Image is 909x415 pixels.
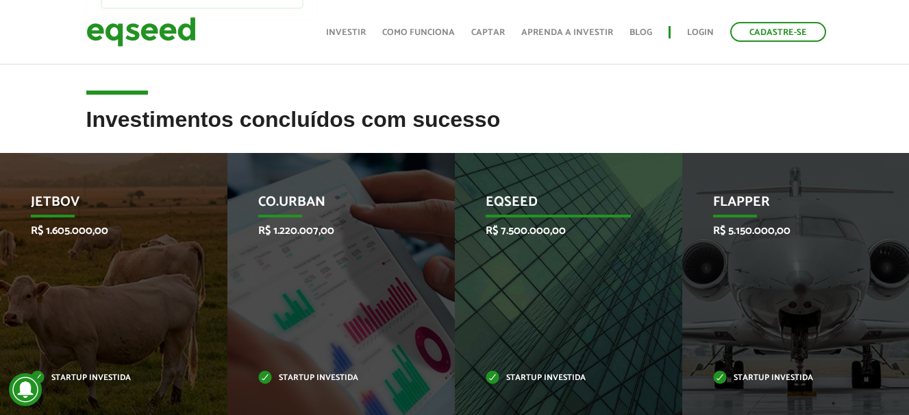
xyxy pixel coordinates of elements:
p: R$ 1.605.000,00 [31,224,175,237]
a: Cadastre-se [730,22,826,42]
p: JetBov [31,194,175,217]
a: Login [687,28,714,37]
p: R$ 5.150.000,00 [713,224,858,237]
a: Investir [326,28,366,37]
a: Como funciona [382,28,455,37]
img: EqSeed [86,14,196,50]
a: Captar [471,28,505,37]
h2: Investimentos concluídos com sucesso [86,108,823,152]
p: Startup investida [486,375,630,382]
a: Blog [630,28,652,37]
p: Startup investida [713,375,858,382]
p: Co.Urban [258,194,403,217]
p: Flapper [713,194,858,217]
p: Startup investida [31,375,175,382]
p: Startup investida [258,375,403,382]
a: Aprenda a investir [521,28,613,37]
p: R$ 7.500.000,00 [486,224,630,237]
p: EqSeed [486,194,630,217]
p: R$ 1.220.007,00 [258,224,403,237]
